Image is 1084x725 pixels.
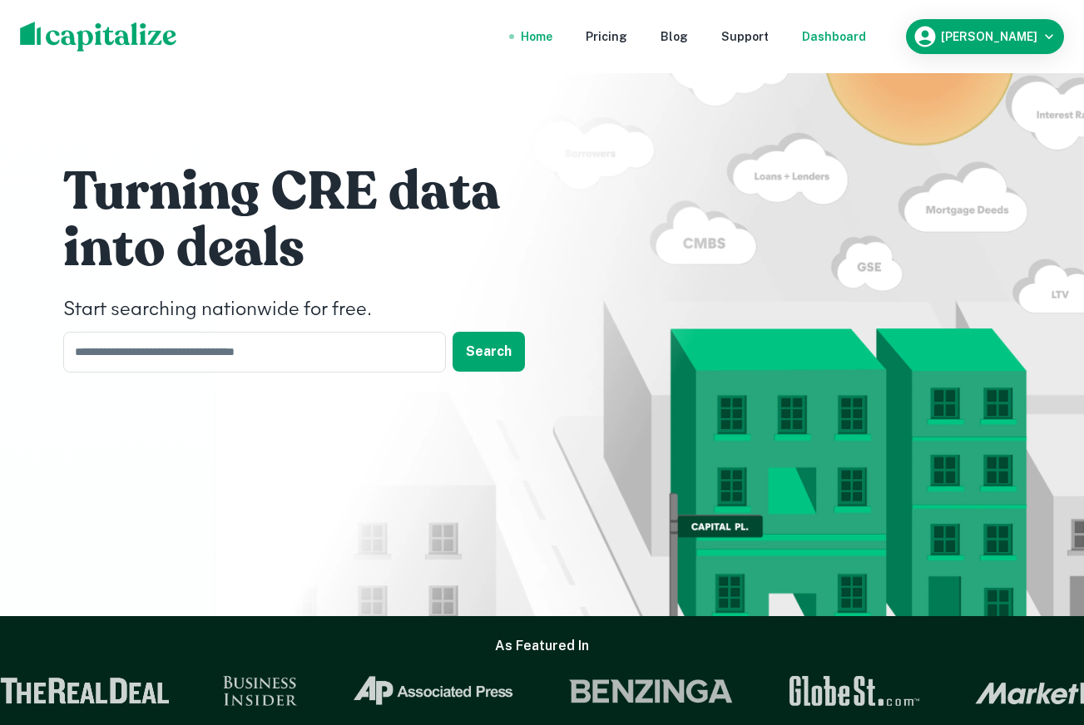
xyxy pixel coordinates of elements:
[63,215,562,282] h1: into deals
[941,31,1037,42] h6: [PERSON_NAME]
[203,676,278,706] img: Business Insider
[721,27,769,46] a: Support
[548,676,715,706] img: Benzinga
[63,295,562,325] h4: Start searching nationwide for free.
[1001,592,1084,672] iframe: Chat Widget
[20,22,177,52] img: capitalize-logo.png
[767,676,902,706] img: GlobeSt
[661,27,688,46] a: Blog
[453,332,525,372] button: Search
[63,159,562,225] h1: Turning CRE data
[906,19,1064,54] button: [PERSON_NAME]
[495,636,589,656] h6: As Featured In
[331,676,495,706] img: Associated Press
[802,27,866,46] a: Dashboard
[521,27,552,46] a: Home
[586,27,627,46] a: Pricing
